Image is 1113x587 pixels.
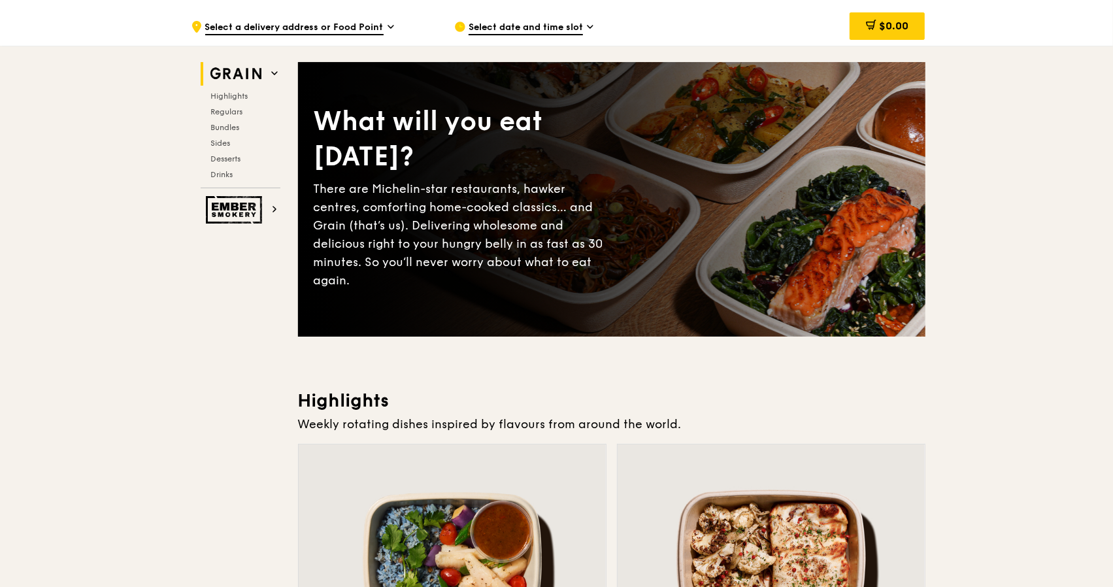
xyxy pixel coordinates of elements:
[879,20,908,32] span: $0.00
[211,123,240,132] span: Bundles
[298,415,925,433] div: Weekly rotating dishes inspired by flavours from around the world.
[206,196,266,224] img: Ember Smokery web logo
[211,170,233,179] span: Drinks
[469,21,583,35] span: Select date and time slot
[211,107,243,116] span: Regulars
[206,62,266,86] img: Grain web logo
[211,92,248,101] span: Highlights
[314,104,612,175] div: What will you eat [DATE]?
[314,180,612,290] div: There are Michelin-star restaurants, hawker centres, comforting home-cooked classics… and Grain (...
[211,139,231,148] span: Sides
[211,154,241,163] span: Desserts
[298,389,925,412] h3: Highlights
[205,21,384,35] span: Select a delivery address or Food Point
